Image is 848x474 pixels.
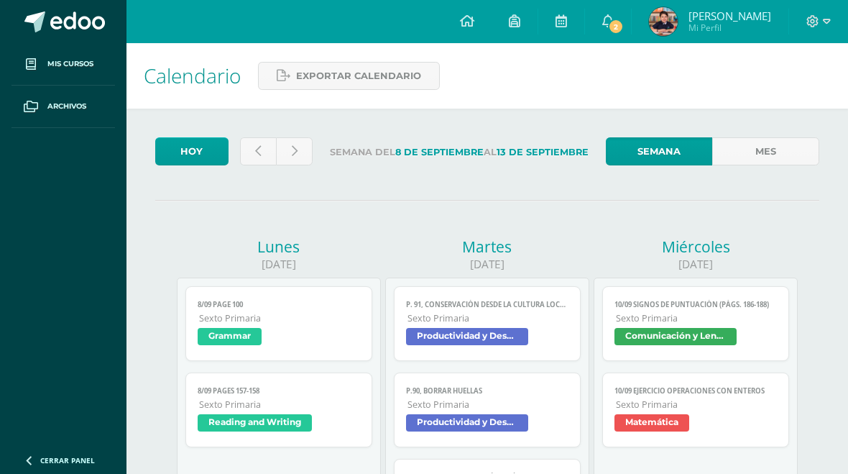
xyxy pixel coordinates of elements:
[606,137,713,165] a: Semana
[198,300,359,309] span: 8/09 Page 100
[394,373,580,447] a: P.90, Borrar huellasSexto PrimariaProductividad y Desarrollo
[40,455,95,465] span: Cerrar panel
[11,43,115,86] a: Mis cursos
[602,286,788,361] a: 10/09 Signos de puntuación (págs. 186-188)Sexto PrimariaComunicación y Lenguaje
[406,328,528,345] span: Productividad y Desarrollo
[407,398,568,411] span: Sexto Primaria
[649,7,678,36] img: a581191a426275e72d3a4ed0139e6ac6.png
[395,147,484,158] strong: 8 de Septiembre
[614,386,776,396] span: 10/09 Ejercicio operaciones con enteros
[11,86,115,128] a: Archivos
[155,137,229,165] a: Hoy
[47,58,93,70] span: Mis cursos
[616,312,776,324] span: Sexto Primaria
[296,63,421,89] span: Exportar calendario
[185,286,372,361] a: 8/09 Page 100Sexto PrimariaGrammar
[258,62,440,90] a: Exportar calendario
[144,62,241,89] span: Calendario
[406,386,568,396] span: P.90, Borrar huellas
[199,312,359,324] span: Sexto Primaria
[614,414,689,432] span: Matemática
[185,373,372,447] a: 8/09 Pages 157-158Sexto PrimariaReading and Writing
[198,414,312,432] span: Reading and Writing
[394,286,580,361] a: P. 91, Conservación desde la cultura localSexto PrimariaProductividad y Desarrollo
[594,237,798,257] div: Miércoles
[614,328,737,345] span: Comunicación y Lenguaje
[608,19,624,35] span: 2
[712,137,819,165] a: Mes
[385,257,589,272] div: [DATE]
[198,328,262,345] span: Grammar
[406,300,568,309] span: P. 91, Conservación desde la cultura local
[47,101,86,112] span: Archivos
[614,300,776,309] span: 10/09 Signos de puntuación (págs. 186-188)
[602,373,788,447] a: 10/09 Ejercicio operaciones con enterosSexto PrimariaMatemática
[688,22,771,34] span: Mi Perfil
[616,398,776,411] span: Sexto Primaria
[199,398,359,411] span: Sexto Primaria
[177,237,381,257] div: Lunes
[688,9,771,23] span: [PERSON_NAME]
[406,414,528,432] span: Productividad y Desarrollo
[594,257,798,272] div: [DATE]
[177,257,381,272] div: [DATE]
[407,312,568,324] span: Sexto Primaria
[497,147,589,158] strong: 13 de Septiembre
[324,137,594,167] label: Semana del al
[198,386,359,396] span: 8/09 Pages 157-158
[385,237,589,257] div: Martes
